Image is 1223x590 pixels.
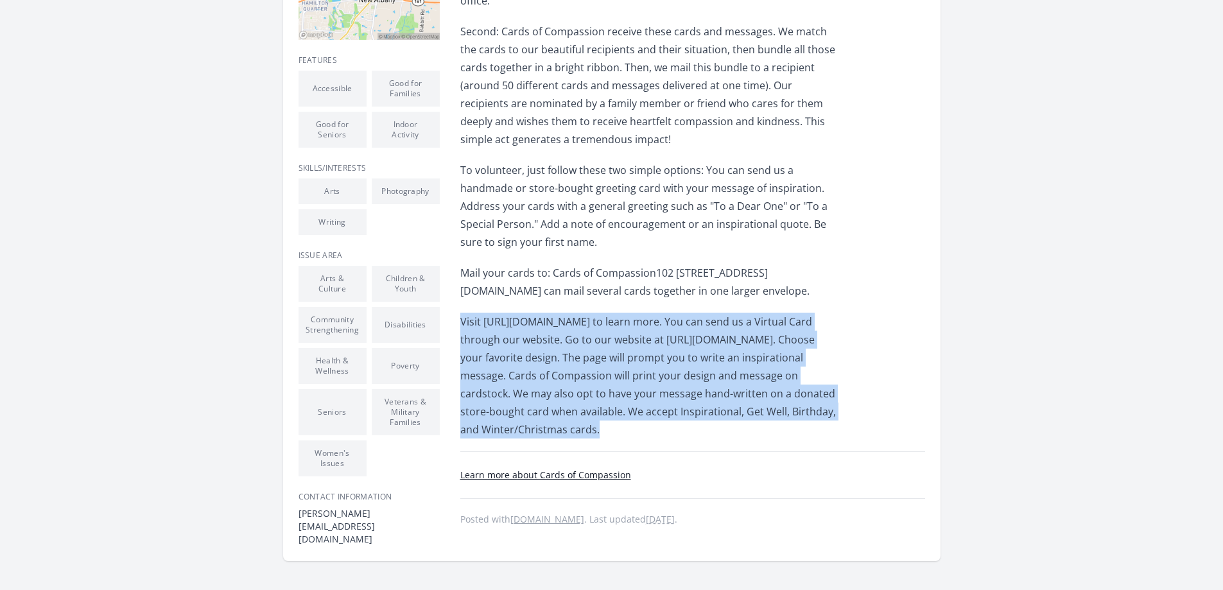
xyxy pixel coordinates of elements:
li: Health & Wellness [299,348,367,384]
a: [DOMAIN_NAME] [510,513,584,525]
h3: Features [299,55,440,65]
li: Indoor Activity [372,112,440,148]
p: Second: Cards of Compassion receive these cards and messages. We match the cards to our beautiful... [460,22,836,148]
h3: Skills/Interests [299,163,440,173]
li: Arts & Culture [299,266,367,302]
abbr: Tue, Sep 16, 2025 9:43 AM [646,513,675,525]
p: To volunteer, just follow these two simple options: You can send us a handmade or store-bought gr... [460,161,836,251]
li: Children & Youth [372,266,440,302]
li: Disabilities [372,307,440,343]
dd: [EMAIL_ADDRESS][DOMAIN_NAME] [299,520,440,546]
li: Veterans & Military Families [372,389,440,435]
li: Good for Families [372,71,440,107]
li: Good for Seniors [299,112,367,148]
h3: Issue area [299,250,440,261]
li: Seniors [299,389,367,435]
a: Learn more about Cards of Compassion [460,469,631,481]
p: Visit [URL][DOMAIN_NAME] to learn more. You can send us a Virtual Card through our website. Go to... [460,313,836,438]
li: Arts [299,178,367,204]
li: Writing [299,209,367,235]
p: Posted with . Last updated . [460,514,925,525]
p: Mail your cards to: Cards of Compassion102 [STREET_ADDRESS][DOMAIN_NAME] can mail several cards t... [460,264,836,300]
li: Poverty [372,348,440,384]
li: Women's Issues [299,440,367,476]
dt: [PERSON_NAME] [299,507,440,520]
h3: Contact Information [299,492,440,502]
li: Accessible [299,71,367,107]
li: Photography [372,178,440,204]
li: Community Strengthening [299,307,367,343]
